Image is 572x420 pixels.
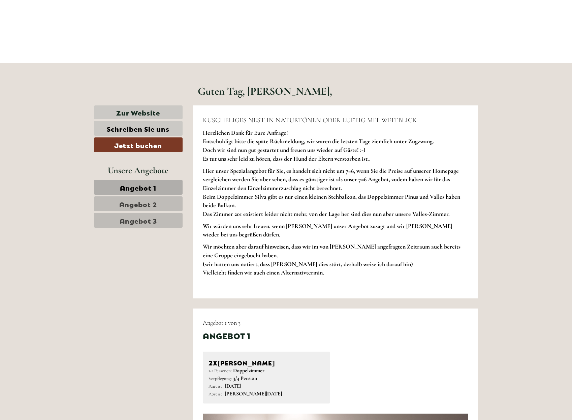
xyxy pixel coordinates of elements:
a: Jetzt buchen [94,137,183,152]
span: KUSCHELIGES NEST IN NATURTÖNEN ODER LUFTIG MIT WEITBLICK [203,116,417,124]
span: Wir würden uns sehr freuen, wenn [PERSON_NAME] unser Angebot zusagt und wir [PERSON_NAME] wieder ... [203,222,452,238]
span: Angebot 1 [120,183,156,192]
span: Angebot 3 [120,216,157,225]
span: Angebot 2 [119,199,157,208]
a: Schreiben Sie uns [94,121,183,136]
small: 1-2 Personen: [209,368,232,374]
b: 2x [209,357,218,367]
div: Guten Tag, wie können wir Ihnen helfen? [166,18,260,39]
span: Hier unser Spezialangebot für Sie, es handelt sich nicht um 7=6, wenn Sie die Preise auf unserer ... [203,167,460,218]
small: Abreise: [209,391,224,397]
button: Senden [218,174,265,189]
div: [PERSON_NAME] [209,357,325,367]
b: [DATE] [225,383,241,389]
small: 19:39 [170,33,255,37]
small: Anreise: [209,383,224,389]
a: Zur Website [94,105,183,119]
span: Herzlichen Dank für Eure Anfrage! Entschuldigt bitte die späte Rückmeldung, wir waren die letzten... [203,129,434,162]
b: [PERSON_NAME][DATE] [225,390,282,397]
small: Verpflegung: [209,376,232,381]
strong: Wir möchten aber darauf hinweisen, dass wir im von [PERSON_NAME] angefragten Zeitraum auch bereit... [203,243,460,276]
div: Unsere Angebote [94,164,183,176]
div: Angebot 1 [203,330,251,341]
h1: Guten Tag, [PERSON_NAME], [198,85,332,97]
b: 3/4 Pension [233,375,257,382]
div: [DATE] [121,5,145,17]
div: Sie [170,20,255,25]
b: Doppelzimmer [233,367,264,374]
span: Angebot 1 von 3 [203,319,241,326]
